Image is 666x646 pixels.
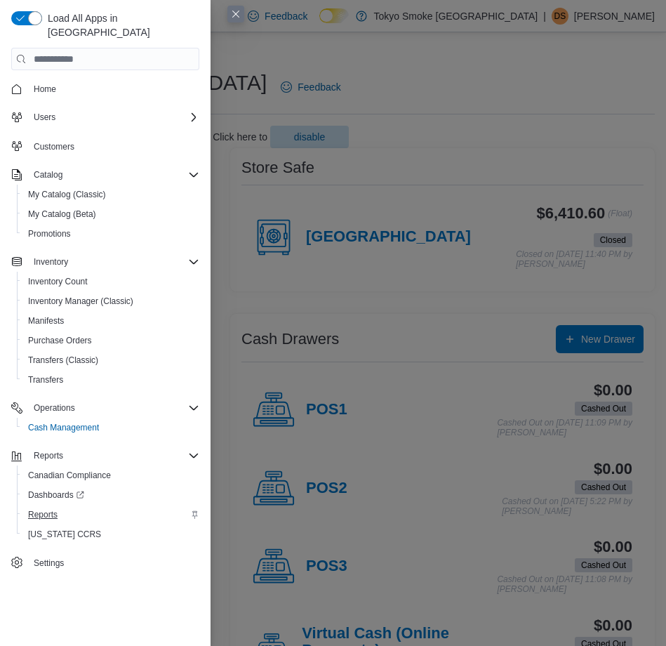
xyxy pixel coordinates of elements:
[22,332,199,349] span: Purchase Orders
[28,374,63,385] span: Transfers
[22,186,199,203] span: My Catalog (Classic)
[28,253,74,270] button: Inventory
[28,276,88,287] span: Inventory Count
[17,350,205,370] button: Transfers (Classic)
[28,315,64,327] span: Manifests
[22,225,199,242] span: Promotions
[28,138,80,155] a: Customers
[28,422,99,433] span: Cash Management
[22,487,199,503] span: Dashboards
[28,355,98,366] span: Transfers (Classic)
[34,402,75,414] span: Operations
[6,398,205,418] button: Operations
[34,558,64,569] span: Settings
[6,107,205,127] button: Users
[22,467,116,484] a: Canadian Compliance
[22,352,199,369] span: Transfers (Classic)
[22,312,199,329] span: Manifests
[22,487,90,503] a: Dashboards
[17,311,205,331] button: Manifests
[22,186,112,203] a: My Catalog (Classic)
[28,447,199,464] span: Reports
[22,312,69,329] a: Manifests
[28,555,69,572] a: Settings
[6,252,205,272] button: Inventory
[34,112,55,123] span: Users
[17,185,205,204] button: My Catalog (Classic)
[28,447,69,464] button: Reports
[34,450,63,461] span: Reports
[28,166,199,183] span: Catalog
[28,509,58,520] span: Reports
[17,505,205,525] button: Reports
[22,419,199,436] span: Cash Management
[28,470,111,481] span: Canadian Compliance
[22,332,98,349] a: Purchase Orders
[28,80,199,98] span: Home
[17,466,205,485] button: Canadian Compliance
[28,400,199,416] span: Operations
[28,529,101,540] span: [US_STATE] CCRS
[28,109,199,126] span: Users
[22,273,199,290] span: Inventory Count
[17,418,205,437] button: Cash Management
[28,554,199,572] span: Settings
[22,371,199,388] span: Transfers
[28,253,199,270] span: Inventory
[6,136,205,156] button: Customers
[34,84,56,95] span: Home
[6,553,205,573] button: Settings
[22,526,199,543] span: Washington CCRS
[17,224,205,244] button: Promotions
[6,446,205,466] button: Reports
[17,370,205,390] button: Transfers
[34,141,74,152] span: Customers
[34,256,68,268] span: Inventory
[42,11,199,39] span: Load All Apps in [GEOGRAPHIC_DATA]
[28,166,68,183] button: Catalog
[28,228,71,239] span: Promotions
[28,489,84,501] span: Dashboards
[17,525,205,544] button: [US_STATE] CCRS
[28,335,92,346] span: Purchase Orders
[34,169,62,180] span: Catalog
[22,371,69,388] a: Transfers
[11,73,199,576] nav: Complex example
[22,526,107,543] a: [US_STATE] CCRS
[28,109,61,126] button: Users
[17,291,205,311] button: Inventory Manager (Classic)
[6,165,205,185] button: Catalog
[28,81,62,98] a: Home
[6,79,205,99] button: Home
[22,293,199,310] span: Inventory Manager (Classic)
[28,189,106,200] span: My Catalog (Classic)
[17,272,205,291] button: Inventory Count
[17,331,205,350] button: Purchase Orders
[28,400,81,416] button: Operations
[22,506,199,523] span: Reports
[22,293,139,310] a: Inventory Manager (Classic)
[22,225,76,242] a: Promotions
[22,419,105,436] a: Cash Management
[22,467,199,484] span: Canadian Compliance
[17,204,205,224] button: My Catalog (Beta)
[22,206,102,223] a: My Catalog (Beta)
[22,506,63,523] a: Reports
[22,273,93,290] a: Inventory Count
[22,352,104,369] a: Transfers (Classic)
[17,485,205,505] a: Dashboards
[28,296,133,307] span: Inventory Manager (Classic)
[22,206,199,223] span: My Catalog (Beta)
[227,6,244,22] button: Close this dialog
[28,209,96,220] span: My Catalog (Beta)
[28,137,199,154] span: Customers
